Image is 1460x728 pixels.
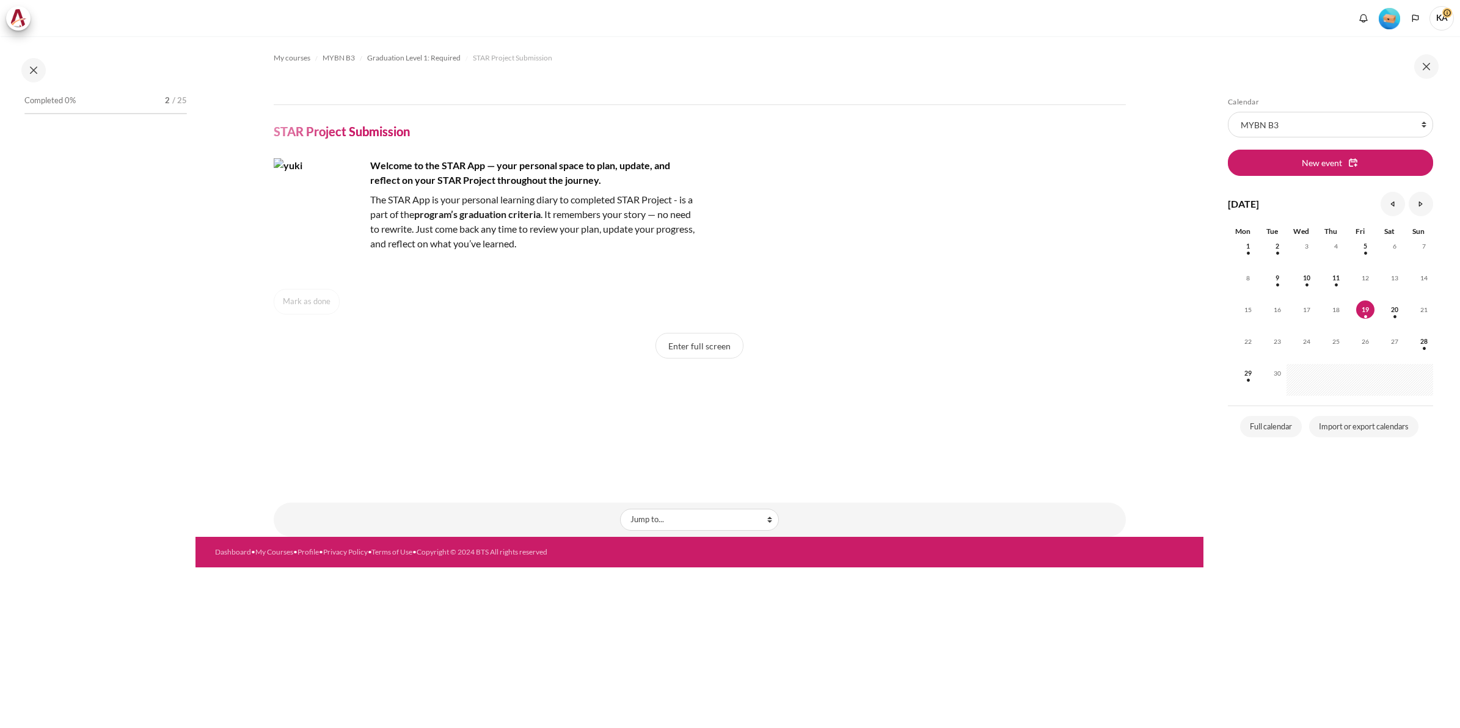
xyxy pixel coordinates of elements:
a: Tuesday, 9 September events [1268,274,1287,282]
span: 10 [1298,269,1316,287]
span: 19 [1356,300,1374,319]
span: 1 [1239,237,1257,255]
span: Thu [1324,227,1337,236]
span: My courses [274,53,310,64]
a: My courses [274,51,310,65]
div: Level #1 [1379,7,1400,29]
a: Tuesday, 2 September events [1268,242,1287,250]
img: Level #1 [1379,8,1400,29]
span: 22 [1239,332,1257,351]
p: The STAR App is your personal learning diary to completed STAR Project - is a part of the . It re... [274,192,701,251]
span: 7 [1415,237,1433,255]
span: 20 [1385,300,1404,319]
a: Graduation Level 1: Required [367,51,461,65]
button: New event [1228,150,1433,175]
a: My Courses [255,547,293,556]
span: 2 [1268,237,1287,255]
span: 5 [1356,237,1374,255]
span: Fri [1356,227,1365,236]
span: 9 [1268,269,1287,287]
span: 11 [1327,269,1345,287]
a: Wednesday, 10 September events [1298,274,1316,282]
button: Mark as done [274,289,340,315]
h4: STAR Project Submission [274,123,410,139]
span: 8 [1239,269,1257,287]
a: Friday, 5 September events [1356,242,1374,250]
a: User menu [1429,6,1454,31]
span: 12 [1356,269,1374,287]
span: 17 [1298,300,1316,319]
span: 27 [1385,332,1404,351]
button: Languages [1406,9,1425,27]
span: Graduation Level 1: Required [367,53,461,64]
span: 28 [1415,332,1433,351]
button: Enter full screen [655,333,743,359]
span: MYBN B3 [323,53,355,64]
div: • • • • • [215,547,756,558]
span: 30 [1268,364,1287,382]
a: Today Friday, 19 September [1356,306,1374,313]
td: Today [1345,300,1374,332]
a: Completed 0% 2 / 25 [24,92,187,126]
a: Monday, 1 September events [1239,242,1257,250]
span: 3 [1298,237,1316,255]
nav: Navigation bar [274,48,1126,68]
span: 4 [1327,237,1345,255]
strong: program’s graduation criteria [414,208,541,220]
span: 18 [1327,300,1345,319]
span: 14 [1415,269,1433,287]
span: STAR Project Submission [473,53,552,64]
a: Terms of Use [371,547,412,556]
h5: Calendar [1228,97,1433,107]
a: Dashboard [215,547,251,556]
a: MYBN B3 [323,51,355,65]
span: Sat [1384,227,1395,236]
a: Copyright © 2024 BTS All rights reserved [417,547,547,556]
a: Import or export calendars [1309,416,1418,438]
span: 6 [1385,237,1404,255]
a: Sunday, 28 September events [1415,338,1433,345]
span: New event [1302,156,1342,169]
span: 25 [1327,332,1345,351]
span: 26 [1356,332,1374,351]
a: Profile [297,547,319,556]
span: / 25 [172,95,187,107]
a: Saturday, 20 September events [1385,306,1404,313]
a: Thursday, 11 September events [1327,274,1345,282]
span: 15 [1239,300,1257,319]
div: Show notification window with no new notifications [1354,9,1373,27]
span: Wed [1293,227,1309,236]
span: Mon [1235,227,1250,236]
a: Full calendar [1240,416,1302,438]
span: 23 [1268,332,1287,351]
span: 21 [1415,300,1433,319]
iframe: STAR Project Submission [608,371,791,462]
span: Completed 0% [24,95,76,107]
img: Architeck [10,9,27,27]
h4: Welcome to the STAR App — your personal space to plan, update, and reflect on your STAR Project t... [274,158,701,187]
span: 16 [1268,300,1287,319]
span: KA [1429,6,1454,31]
a: STAR Project Submission [473,51,552,65]
h4: [DATE] [1228,197,1259,211]
section: Content [195,36,1203,537]
img: yuki [274,158,365,250]
span: 2 [165,95,170,107]
a: Level #1 [1374,7,1405,29]
a: Privacy Policy [323,547,368,556]
span: 24 [1298,332,1316,351]
section: Blocks [1228,97,1433,440]
a: Architeck Architeck [6,6,37,31]
a: Monday, 29 September events [1239,369,1257,377]
span: 29 [1239,364,1257,382]
span: 13 [1385,269,1404,287]
span: Tue [1266,227,1278,236]
span: Sun [1412,227,1425,236]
